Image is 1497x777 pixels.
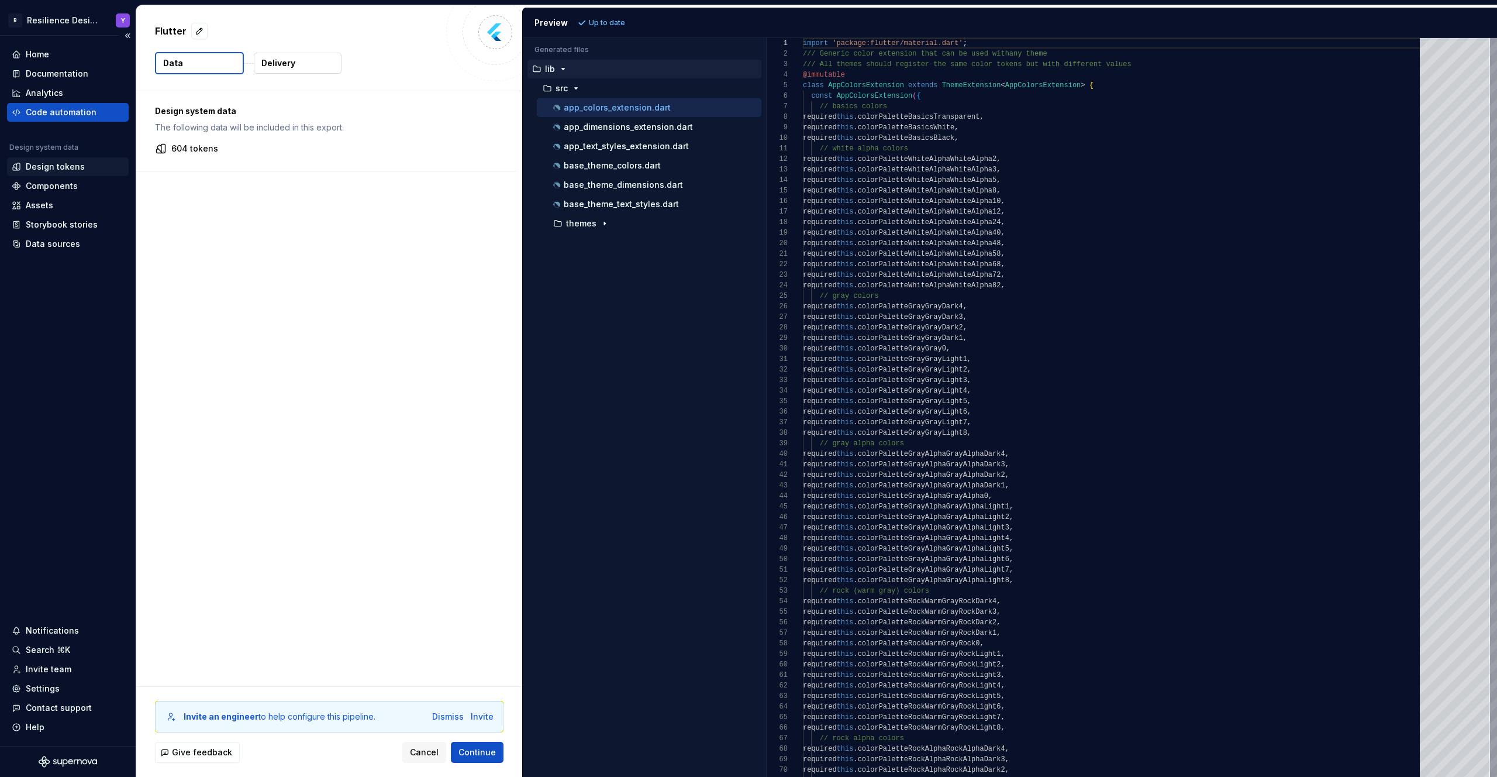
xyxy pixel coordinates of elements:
[857,155,996,163] span: colorPaletteWhiteAlphaWhiteAlpha2
[857,429,967,437] span: colorPaletteGrayGrayLight8
[1001,197,1005,205] span: ,
[836,418,853,427] span: this
[853,250,857,258] span: .
[39,756,97,768] a: Supernova Logo
[803,324,837,332] span: required
[836,113,853,121] span: this
[537,159,761,172] button: base_theme_colors.dart
[803,302,837,311] span: required
[1081,81,1085,90] span: >
[767,80,788,91] div: 5
[836,366,853,374] span: this
[1001,260,1005,269] span: ,
[537,140,761,153] button: app_text_styles_extension.dart
[836,166,853,174] span: this
[767,164,788,175] div: 13
[836,229,853,237] span: this
[857,176,996,184] span: colorPaletteWhiteAlphaWhiteAlpha5
[26,721,44,733] div: Help
[857,197,1001,205] span: colorPaletteWhiteAlphaWhiteAlpha10
[803,218,837,226] span: required
[534,45,754,54] p: Generated files
[410,747,439,758] span: Cancel
[564,180,683,190] p: base_theme_dimensions.dart
[967,408,971,416] span: ,
[767,301,788,312] div: 26
[836,239,853,247] span: this
[7,215,129,234] a: Storybook stories
[803,239,837,247] span: required
[155,24,187,38] p: Flutter
[853,334,857,342] span: .
[836,324,853,332] span: this
[853,197,857,205] span: .
[836,376,853,384] span: this
[1001,81,1005,90] span: <
[7,621,129,640] button: Notifications
[803,334,837,342] span: required
[767,228,788,238] div: 19
[967,355,971,363] span: ,
[589,18,625,27] p: Up to date
[803,250,837,258] span: required
[803,366,837,374] span: required
[545,64,555,74] p: lib
[767,185,788,196] div: 15
[7,641,129,659] button: Search ⌘K
[119,27,136,44] button: Collapse sidebar
[853,387,857,395] span: .
[836,355,853,363] span: this
[537,121,761,133] button: app_dimensions_extension.dart
[155,52,244,74] button: Data
[857,239,1001,247] span: colorPaletteWhiteAlphaWhiteAlpha48
[767,438,788,449] div: 39
[853,324,857,332] span: .
[803,60,1013,68] span: /// All themes should register the same color toke
[967,429,971,437] span: ,
[803,155,837,163] span: required
[803,471,837,479] span: required
[7,699,129,717] button: Contact support
[471,711,494,723] button: Invite
[564,103,671,112] p: app_colors_extension.dart
[857,271,1001,279] span: colorPaletteWhiteAlphaWhiteAlpha72
[857,324,963,332] span: colorPaletteGrayGrayDark2
[853,155,857,163] span: .
[954,123,958,132] span: ,
[908,81,937,90] span: extends
[954,134,958,142] span: ,
[121,16,125,25] div: Y
[7,235,129,253] a: Data sources
[767,133,788,143] div: 10
[155,105,498,117] p: Design system data
[803,355,837,363] span: required
[857,281,1001,290] span: colorPaletteWhiteAlphaWhiteAlpha82
[172,747,232,758] span: Give feedback
[803,208,837,216] span: required
[7,103,129,122] a: Code automation
[532,82,761,95] button: src
[803,460,837,469] span: required
[767,343,788,354] div: 30
[853,376,857,384] span: .
[8,13,22,27] div: R
[9,143,78,152] div: Design system data
[556,84,568,93] p: src
[836,471,853,479] span: this
[853,229,857,237] span: .
[853,302,857,311] span: .
[803,166,837,174] span: required
[853,187,857,195] span: .
[836,260,853,269] span: this
[857,460,1005,469] span: colorPaletteGrayAlphaGrayAlphaDark3
[853,408,857,416] span: .
[564,200,679,209] p: base_theme_text_styles.dart
[836,250,853,258] span: this
[853,355,857,363] span: .
[803,313,837,321] span: required
[27,15,102,26] div: Resilience Design System
[1009,50,1047,58] span: any theme
[7,45,129,64] a: Home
